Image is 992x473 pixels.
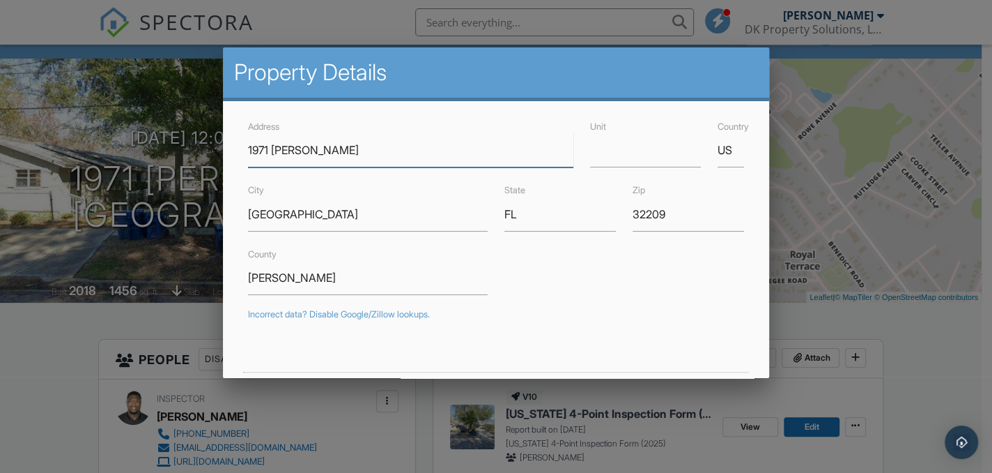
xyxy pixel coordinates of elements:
div: Open Intercom Messenger [945,426,978,459]
label: Zip [633,185,645,195]
label: Unit [590,121,606,132]
label: Address [248,121,279,132]
div: Incorrect data? Disable Google/Zillow lookups. [248,309,743,320]
label: Country [718,121,749,132]
h2: Property Details [234,59,757,87]
label: County [248,249,277,260]
label: State [504,185,525,195]
label: City [248,185,264,195]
